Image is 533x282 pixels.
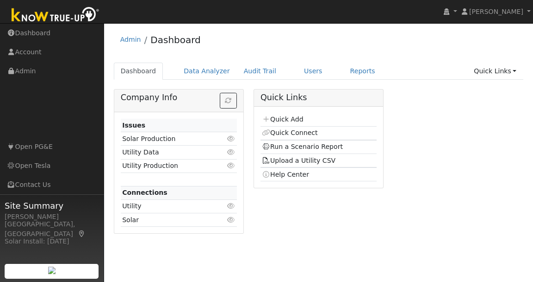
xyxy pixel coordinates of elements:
[343,63,382,80] a: Reports
[262,115,303,123] a: Quick Add
[237,63,283,80] a: Audit Trail
[5,199,99,212] span: Site Summary
[48,267,56,274] img: retrieve
[121,132,218,146] td: Solar Production
[227,149,236,155] i: Click to view
[122,189,167,196] strong: Connections
[121,146,218,159] td: Utility Data
[5,212,99,222] div: [PERSON_NAME]
[227,217,236,223] i: Click to view
[262,157,335,164] a: Upload a Utility CSV
[177,63,237,80] a: Data Analyzer
[5,219,99,239] div: [GEOGRAPHIC_DATA], [GEOGRAPHIC_DATA]
[122,122,145,129] strong: Issues
[7,5,104,26] img: Know True-Up
[120,36,141,43] a: Admin
[227,135,236,142] i: Click to view
[121,93,237,103] h5: Company Info
[469,8,523,15] span: [PERSON_NAME]
[260,93,377,103] h5: Quick Links
[262,143,343,150] a: Run a Scenario Report
[262,129,317,136] a: Quick Connect
[114,63,163,80] a: Dashboard
[121,213,218,227] td: Solar
[5,237,99,246] div: Solar Install: [DATE]
[467,63,523,80] a: Quick Links
[227,203,236,209] i: Click to view
[227,162,236,169] i: Click to view
[121,199,218,213] td: Utility
[121,159,218,173] td: Utility Production
[78,230,86,237] a: Map
[297,63,329,80] a: Users
[262,171,309,178] a: Help Center
[150,34,201,45] a: Dashboard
